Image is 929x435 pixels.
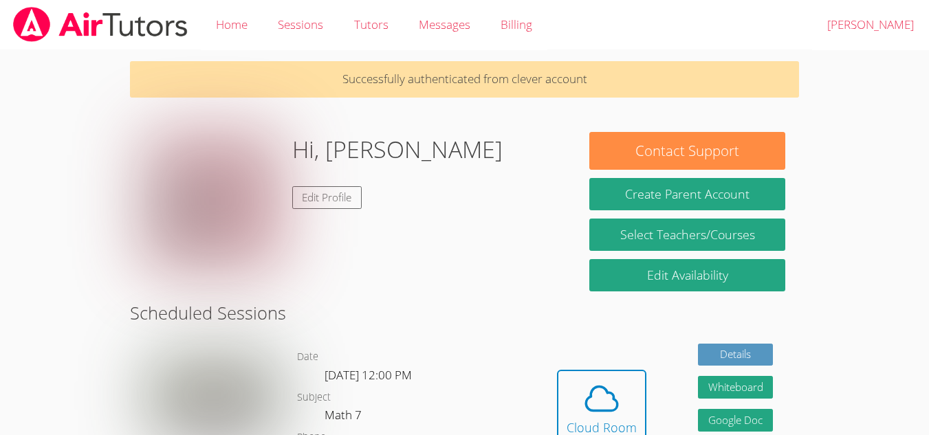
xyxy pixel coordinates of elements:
button: Whiteboard [698,376,774,399]
h1: Hi, [PERSON_NAME] [292,132,503,167]
dd: Math 7 [325,405,364,429]
dt: Subject [297,389,331,406]
a: Select Teachers/Courses [589,219,785,251]
button: Contact Support [589,132,785,170]
h2: Scheduled Sessions [130,300,799,326]
a: Edit Profile [292,186,362,209]
img: airtutors_banner-c4298cdbf04f3fff15de1276eac7730deb9818008684d7c2e4769d2f7ddbe033.png [12,7,189,42]
p: Successfully authenticated from clever account [130,61,799,98]
a: Google Doc [698,409,774,432]
dt: Date [297,348,318,366]
button: Create Parent Account [589,178,785,210]
img: Tracy%20Charter%20%20Logo.png [144,132,281,269]
a: Edit Availability [589,259,785,291]
a: Details [698,344,774,366]
span: Messages [419,16,470,32]
span: [DATE] 12:00 PM [325,367,412,383]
